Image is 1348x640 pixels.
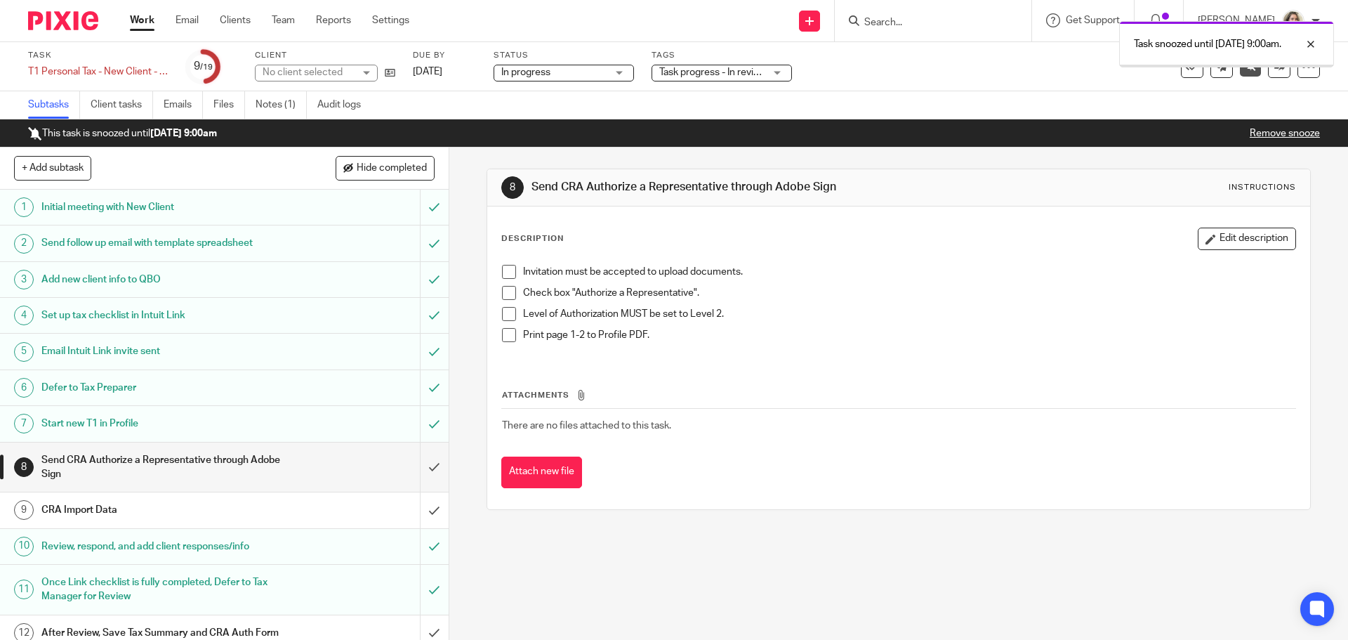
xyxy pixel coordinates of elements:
[14,378,34,398] div: 6
[41,341,284,362] h1: Email Intuit Link invite sent
[41,269,284,290] h1: Add new client info to QBO
[502,391,569,399] span: Attachments
[28,11,98,30] img: Pixie
[316,13,351,27] a: Reports
[1250,129,1320,138] a: Remove snooze
[41,499,284,521] h1: CRA Import Data
[41,305,284,326] h1: Set up tax checklist in Intuit Link
[14,156,91,180] button: + Add subtask
[501,233,564,244] p: Description
[14,457,34,477] div: 8
[372,13,409,27] a: Settings
[14,234,34,254] div: 2
[14,537,34,556] div: 10
[1198,228,1296,250] button: Edit description
[494,50,634,61] label: Status
[14,197,34,217] div: 1
[213,91,245,119] a: Files
[14,580,34,599] div: 11
[501,176,524,199] div: 8
[263,65,354,79] div: No client selected
[317,91,371,119] a: Audit logs
[28,50,168,61] label: Task
[220,13,251,27] a: Clients
[200,63,213,71] small: /19
[256,91,307,119] a: Notes (1)
[501,457,582,488] button: Attach new file
[413,50,476,61] label: Due by
[272,13,295,27] a: Team
[41,450,284,485] h1: Send CRA Authorize a Representative through Adobe Sign
[659,67,814,77] span: Task progress - In review (client) + 3
[91,91,153,119] a: Client tasks
[28,91,80,119] a: Subtasks
[14,500,34,520] div: 9
[523,265,1295,279] p: Invitation must be accepted to upload documents.
[41,377,284,398] h1: Defer to Tax Preparer
[523,328,1295,342] p: Print page 1-2 to Profile PDF.
[1134,37,1281,51] p: Task snoozed until [DATE] 9:00am.
[357,163,427,174] span: Hide completed
[41,536,284,557] h1: Review, respond, and add client responses/info
[1229,182,1296,193] div: Instructions
[28,126,217,141] p: This task is snoozed until
[14,270,34,289] div: 3
[14,342,34,362] div: 5
[14,414,34,433] div: 7
[336,156,435,180] button: Hide completed
[194,58,213,74] div: 9
[523,286,1295,300] p: Check box "Authorize a Representative".
[28,65,168,79] div: T1 Personal Tax - New Client - 2021
[164,91,203,119] a: Emails
[255,50,395,61] label: Client
[531,180,929,195] h1: Send CRA Authorize a Representative through Adobe Sign
[41,572,284,608] h1: Once Link checklist is fully completed, Defer to Tax Manager for Review
[652,50,792,61] label: Tags
[130,13,154,27] a: Work
[41,413,284,434] h1: Start new T1 in Profile
[413,67,442,77] span: [DATE]
[523,307,1295,321] p: Level of Authorization MUST be set to Level 2.
[150,129,217,138] b: [DATE] 9:00am
[1282,10,1304,32] img: IMG_7896.JPG
[14,306,34,325] div: 4
[502,421,671,431] span: There are no files attached to this task.
[176,13,199,27] a: Email
[41,197,284,218] h1: Initial meeting with New Client
[501,67,550,77] span: In progress
[41,233,284,254] h1: Send follow up email with template spreadsheet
